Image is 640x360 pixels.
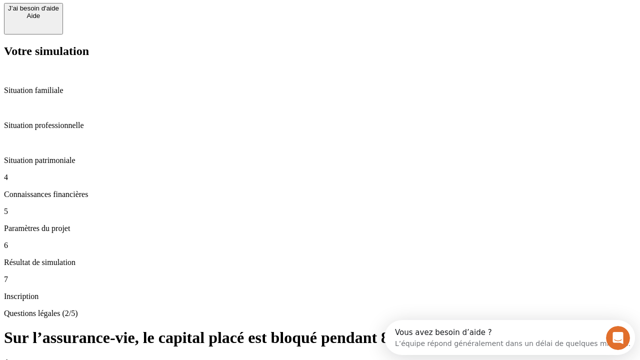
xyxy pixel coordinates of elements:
div: L’équipe répond généralement dans un délai de quelques minutes. [10,16,246,27]
div: J’ai besoin d'aide [8,4,59,12]
div: Vous avez besoin d’aide ? [10,8,246,16]
p: 7 [4,275,636,284]
p: 4 [4,173,636,182]
button: J’ai besoin d'aideAide [4,3,63,34]
p: Situation patrimoniale [4,156,636,165]
h2: Votre simulation [4,44,636,58]
p: Connaissances financières [4,190,636,199]
p: Paramètres du projet [4,224,636,233]
div: Ouvrir le Messenger Intercom [4,4,275,31]
p: 6 [4,241,636,250]
p: 5 [4,207,636,216]
div: Aide [8,12,59,19]
p: Situation professionnelle [4,121,636,130]
p: Situation familiale [4,86,636,95]
p: Questions légales (2/5) [4,309,636,318]
p: Inscription [4,292,636,301]
p: Résultat de simulation [4,258,636,267]
iframe: Intercom live chat [606,326,630,350]
iframe: Intercom live chat discovery launcher [384,320,635,355]
h1: Sur l’assurance-vie, le capital placé est bloqué pendant 8 ans ? [4,328,636,347]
